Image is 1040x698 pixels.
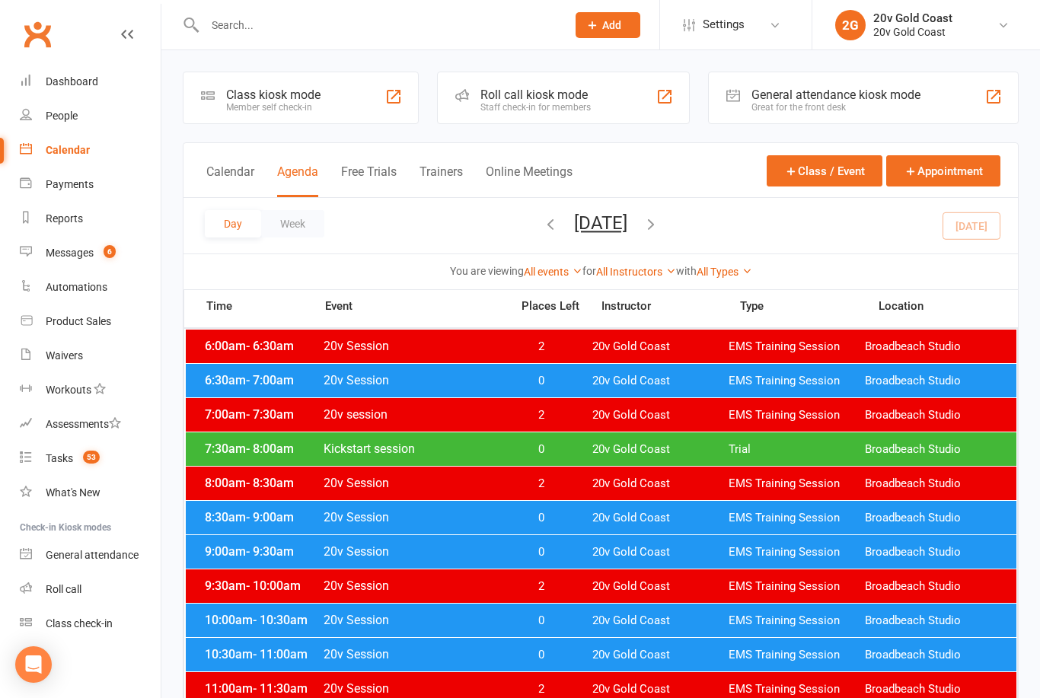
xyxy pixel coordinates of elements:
span: Time [203,299,324,317]
span: 8:30am [201,510,323,524]
span: 20v Gold Coast [592,614,729,628]
span: - 11:00am [253,647,308,661]
a: All Instructors [596,266,676,278]
span: 11:00am [201,681,323,696]
span: 20v Session [323,373,502,387]
span: - 9:00am [246,510,294,524]
button: Online Meetings [486,164,573,197]
span: EMS Training Session [729,511,865,525]
div: People [46,110,78,122]
span: 6:30am [201,373,323,387]
span: 20v Session [323,510,502,524]
div: Member self check-in [226,102,321,113]
span: 7:30am [201,441,323,456]
div: Reports [46,212,83,225]
a: Roll call [20,572,161,607]
span: Broadbeach Studio [865,614,1001,628]
span: 2 [501,408,581,422]
span: EMS Training Session [729,614,865,628]
div: 2G [835,10,866,40]
input: Search... [200,14,556,36]
span: - 10:30am [253,613,308,627]
a: Automations [20,270,161,304]
span: - 10:00am [246,578,301,593]
span: - 8:00am [246,441,294,456]
a: Dashboard [20,65,161,99]
span: 20v Session [323,647,502,661]
span: 20v Session [323,613,502,627]
a: Class kiosk mode [20,607,161,641]
span: Event [324,299,511,314]
span: EMS Training Session [729,579,865,594]
span: 9:30am [201,578,323,593]
span: - 8:30am [246,476,294,490]
div: 20v Gold Coast [873,25,952,39]
div: Assessments [46,418,121,430]
span: 20v Gold Coast [592,442,729,457]
span: 20v Gold Coast [592,579,729,594]
button: [DATE] [574,212,627,234]
span: 2 [501,682,581,696]
span: EMS Training Session [729,374,865,388]
span: 20v session [323,407,502,422]
span: Location [879,301,1017,312]
span: Broadbeach Studio [865,408,1001,422]
a: Tasks 53 [20,441,161,476]
div: 20v Gold Coast [873,11,952,25]
span: 2 [501,579,581,594]
span: Settings [703,8,745,42]
a: General attendance kiosk mode [20,538,161,572]
span: 20v Gold Coast [592,511,729,525]
span: 0 [501,511,581,525]
span: 0 [501,614,581,628]
span: 20v Gold Coast [592,682,729,696]
strong: You are viewing [450,265,524,277]
a: Payments [20,167,161,202]
strong: for [582,265,596,277]
span: 8:00am [201,476,323,490]
span: 2 [501,476,581,491]
div: Payments [46,178,94,190]
div: Staff check-in for members [480,102,591,113]
a: Reports [20,202,161,236]
span: 20v Session [323,476,502,490]
a: Waivers [20,339,161,373]
div: Messages [46,247,94,259]
div: General attendance kiosk mode [751,88,920,102]
div: Great for the front desk [751,102,920,113]
span: Instructor [601,301,740,312]
button: Free Trials [341,164,397,197]
span: - 11:30am [253,681,308,696]
div: Class check-in [46,617,113,629]
span: 53 [83,451,100,464]
span: 20v Gold Coast [592,476,729,491]
span: Broadbeach Studio [865,682,1001,696]
a: All events [524,266,582,278]
span: Broadbeach Studio [865,511,1001,525]
a: Product Sales [20,304,161,339]
a: People [20,99,161,133]
span: Broadbeach Studio [865,442,1001,457]
span: 0 [501,374,581,388]
span: 20v Gold Coast [592,374,729,388]
div: Tasks [46,452,73,464]
button: Calendar [206,164,254,197]
span: Places Left [510,301,590,312]
div: Dashboard [46,75,98,88]
span: EMS Training Session [729,339,865,354]
a: Messages 6 [20,236,161,270]
span: 20v Session [323,544,502,559]
span: 20v Gold Coast [592,648,729,662]
span: 0 [501,648,581,662]
span: EMS Training Session [729,408,865,422]
span: - 7:00am [246,373,294,387]
span: 20v Session [323,681,502,696]
a: Workouts [20,373,161,407]
span: - 9:30am [246,544,294,559]
a: Clubworx [18,15,56,53]
div: Calendar [46,144,90,156]
div: Waivers [46,349,83,362]
span: - 7:30am [246,407,294,422]
button: Appointment [886,155,1000,186]
a: Calendar [20,133,161,167]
